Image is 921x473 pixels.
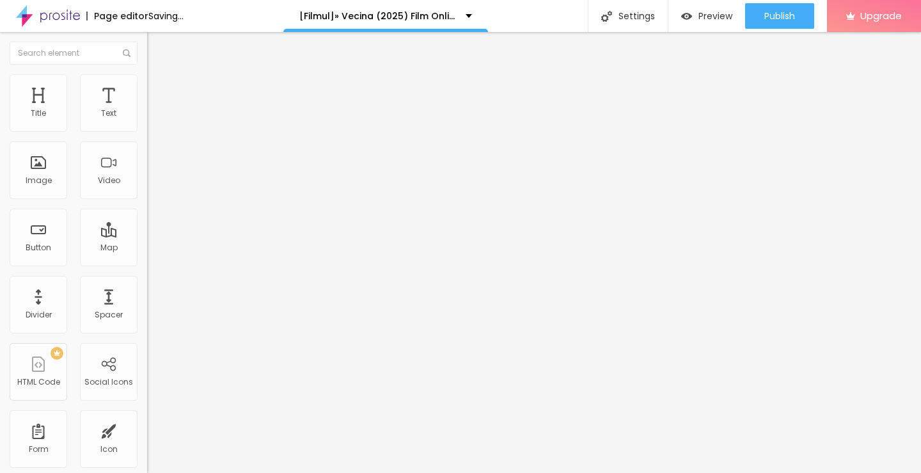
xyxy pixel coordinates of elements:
[147,32,921,473] iframe: Editor
[95,310,123,319] div: Spacer
[668,3,745,29] button: Preview
[31,109,46,118] div: Title
[101,109,116,118] div: Text
[698,11,732,21] span: Preview
[98,176,120,185] div: Video
[17,378,60,387] div: HTML Code
[764,11,795,21] span: Publish
[148,12,184,20] div: Saving...
[100,243,118,252] div: Map
[10,42,138,65] input: Search element
[26,243,51,252] div: Button
[86,12,148,20] div: Page editor
[29,445,49,454] div: Form
[860,10,902,21] span: Upgrade
[123,49,130,57] img: Icone
[601,11,612,22] img: Icone
[26,310,52,319] div: Divider
[84,378,133,387] div: Social Icons
[299,12,456,20] p: [Filmul]» Vecina (2025) Film Online Subtitrat in [GEOGRAPHIC_DATA] | GRATIS
[745,3,814,29] button: Publish
[100,445,118,454] div: Icon
[26,176,52,185] div: Image
[681,11,692,22] img: view-1.svg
